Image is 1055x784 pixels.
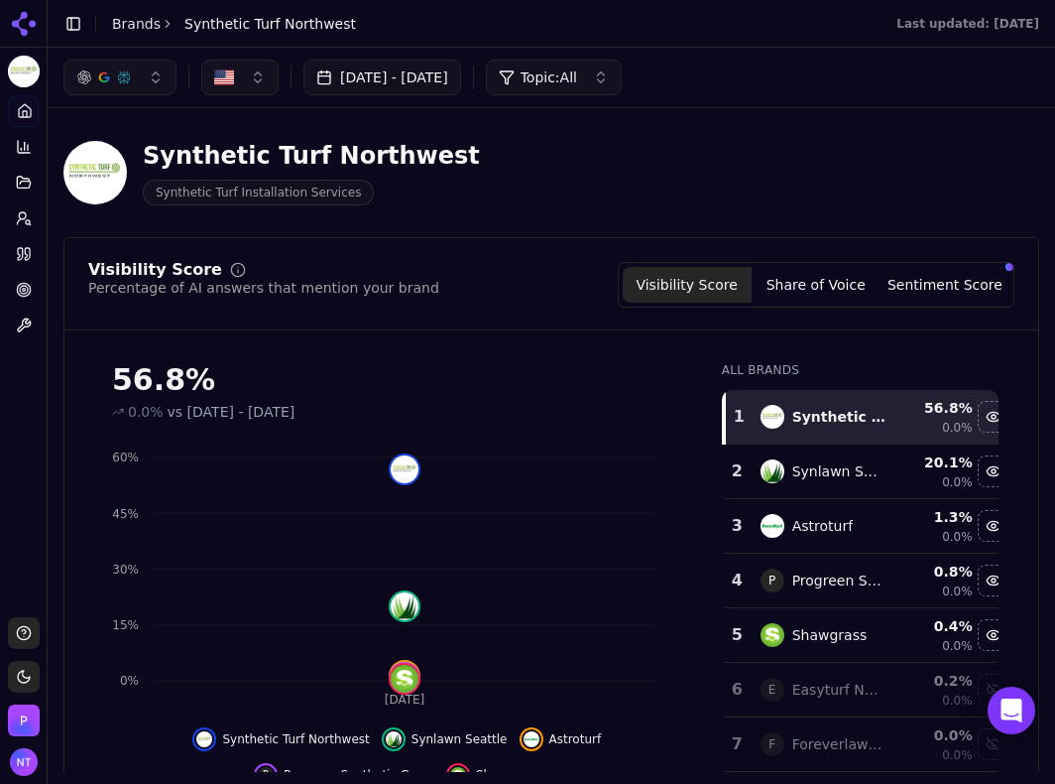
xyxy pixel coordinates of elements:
[10,748,38,776] button: Open user button
[724,390,1011,445] tr: 1synthetic turf northwestSynthetic Turf Northwest56.8%0.0%Hide synthetic turf northwest data
[724,445,1011,499] tr: 2synlawn seattleSynlawn Seattle20.1%0.0%Hide synlawn seattle data
[391,665,418,693] img: shawgrass
[112,14,356,34] nav: breadcrumb
[386,731,402,747] img: synlawn seattle
[88,262,222,278] div: Visibility Score
[143,140,480,172] div: Synthetic Turf Northwest
[88,278,439,298] div: Percentage of AI answers that mention your brand
[752,267,880,303] button: Share of Voice
[112,362,682,398] div: 56.8%
[942,529,973,545] span: 0.0%
[520,727,602,751] button: Hide astroturf data
[143,180,374,205] span: Synthetic Turf Installation Services
[942,638,973,654] span: 0.0%
[222,731,369,747] span: Synthetic Turf Northwest
[978,619,1009,651] button: Hide shawgrass data
[761,405,784,429] img: synthetic turf northwest
[10,748,38,776] img: Nate Tower
[792,461,885,481] div: Synlawn Seattle
[761,569,784,592] span: P
[8,705,40,736] button: Open organization switcher
[284,767,434,783] span: Progreen Synthetic Grass
[761,514,784,538] img: astroturf
[549,731,602,747] span: Astroturf
[978,728,1009,760] button: Show foreverlawn northwest data
[901,671,973,691] div: 0.2 %
[196,731,212,747] img: synthetic turf northwest
[382,727,508,751] button: Hide synlawn seattle data
[524,731,539,747] img: astroturf
[476,767,540,783] span: Shawgrass
[724,554,1011,608] tr: 4PProgreen Synthetic Grass0.8%0.0%Hide progreen synthetic grass data
[120,674,139,688] tspan: 0%
[168,402,295,422] span: vs [DATE] - [DATE]
[732,732,741,756] div: 7
[901,398,973,418] div: 56.8 %
[761,678,784,702] span: E
[732,678,741,702] div: 6
[761,623,784,647] img: shawgrass
[385,693,425,707] tspan: [DATE]
[942,474,973,490] span: 0.0%
[63,141,127,204] img: Synthetic Turf Northwest
[450,767,466,783] img: shawgrass
[8,705,40,736] img: Perrill
[978,674,1009,706] button: Show easyturf northwest data
[942,747,973,763] span: 0.0%
[732,459,741,483] div: 2
[128,402,164,422] span: 0.0%
[391,456,418,483] img: synthetic turf northwest
[724,663,1011,718] tr: 6EEasyturf Northwest0.2%0.0%Show easyturf northwest data
[258,767,274,783] span: P
[978,456,1009,487] button: Hide synlawn seattle data
[732,514,741,538] div: 3
[391,592,418,620] img: synlawn seattle
[901,616,973,636] div: 0.4 %
[724,718,1011,772] tr: 7FForeverlawn Northwest0.0%0.0%Show foreverlawn northwest data
[112,618,139,632] tspan: 15%
[734,405,741,429] div: 1
[988,687,1035,734] div: Open Intercom Messenger
[214,67,234,87] img: US
[722,362,998,378] div: All Brands
[8,56,40,87] button: Current brand: Synthetic Turf Northwest
[521,67,577,87] span: Topic: All
[724,608,1011,663] tr: 5shawgrassShawgrass0.4%0.0%Hide shawgrass data
[792,571,885,590] div: Progreen Synthetic Grass
[623,267,752,303] button: Visibility Score
[978,510,1009,542] button: Hide astroturf data
[792,407,885,427] div: Synthetic Turf Northwest
[192,727,369,751] button: Hide synthetic turf northwest data
[901,562,973,582] div: 0.8 %
[901,453,973,472] div: 20.1 %
[112,563,139,577] tspan: 30%
[896,16,1039,32] div: Last updated: [DATE]
[901,507,973,527] div: 1.3 %
[112,507,139,521] tspan: 45%
[942,584,973,599] span: 0.0%
[732,569,741,592] div: 4
[411,731,508,747] span: Synlawn Seattle
[942,420,973,436] span: 0.0%
[184,14,356,34] span: Synthetic Turf Northwest
[792,625,868,645] div: Shawgrass
[732,623,741,647] div: 5
[112,16,161,32] a: Brands
[761,732,784,756] span: F
[978,565,1009,596] button: Hide progreen synthetic grass data
[942,693,973,709] span: 0.0%
[8,56,40,87] img: Synthetic Turf Northwest
[303,60,461,95] button: [DATE] - [DATE]
[792,680,885,700] div: Easyturf Northwest
[978,401,1009,433] button: Hide synthetic turf northwest data
[792,734,885,754] div: Foreverlawn Northwest
[880,267,1009,303] button: Sentiment Score
[901,725,973,745] div: 0.0 %
[761,459,784,483] img: synlawn seattle
[724,499,1011,554] tr: 3astroturfAstroturf1.3%0.0%Hide astroturf data
[792,516,853,536] div: Astroturf
[112,451,139,464] tspan: 60%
